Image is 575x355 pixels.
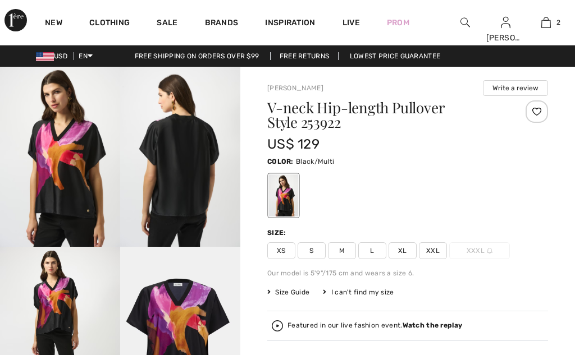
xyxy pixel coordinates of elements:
a: Brands [205,18,239,30]
span: EN [79,52,93,60]
span: XXL [419,242,447,259]
span: L [358,242,386,259]
span: XL [389,242,417,259]
img: V-Neck Hip-Length Pullover Style 253922. 2 [120,67,240,247]
a: Sign In [501,17,510,27]
div: Size: [267,228,289,238]
div: Our model is 5'9"/175 cm and wears a size 6. [267,268,548,278]
a: Free Returns [270,52,339,60]
a: Prom [387,17,409,29]
img: US Dollar [36,52,54,61]
a: New [45,18,62,30]
span: Size Guide [267,287,309,297]
span: Black/Multi [296,158,334,165]
h1: V-neck Hip-length Pullover Style 253922 [267,100,501,130]
img: My Info [501,16,510,29]
span: US$ 129 [267,136,320,152]
span: USD [36,52,72,60]
span: Color: [267,158,294,165]
a: Sale [157,18,177,30]
div: Black/Multi [269,174,298,216]
div: [PERSON_NAME] [486,32,526,44]
span: XXXL [449,242,510,259]
a: 2 [526,16,565,29]
img: search the website [460,16,470,29]
div: I can't find my size [323,287,394,297]
strong: Watch the replay [403,321,463,329]
img: ring-m.svg [487,248,492,253]
a: Free shipping on orders over $99 [126,52,268,60]
span: XS [267,242,295,259]
span: 2 [556,17,560,27]
span: M [328,242,356,259]
img: My Bag [541,16,551,29]
img: Watch the replay [272,320,283,331]
button: Write a review [483,80,548,96]
div: Featured in our live fashion event. [287,322,462,329]
a: Lowest Price Guarantee [341,52,450,60]
span: S [298,242,326,259]
a: Live [343,17,360,29]
span: Inspiration [265,18,315,30]
a: [PERSON_NAME] [267,84,323,92]
a: Clothing [89,18,130,30]
img: 1ère Avenue [4,9,27,31]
